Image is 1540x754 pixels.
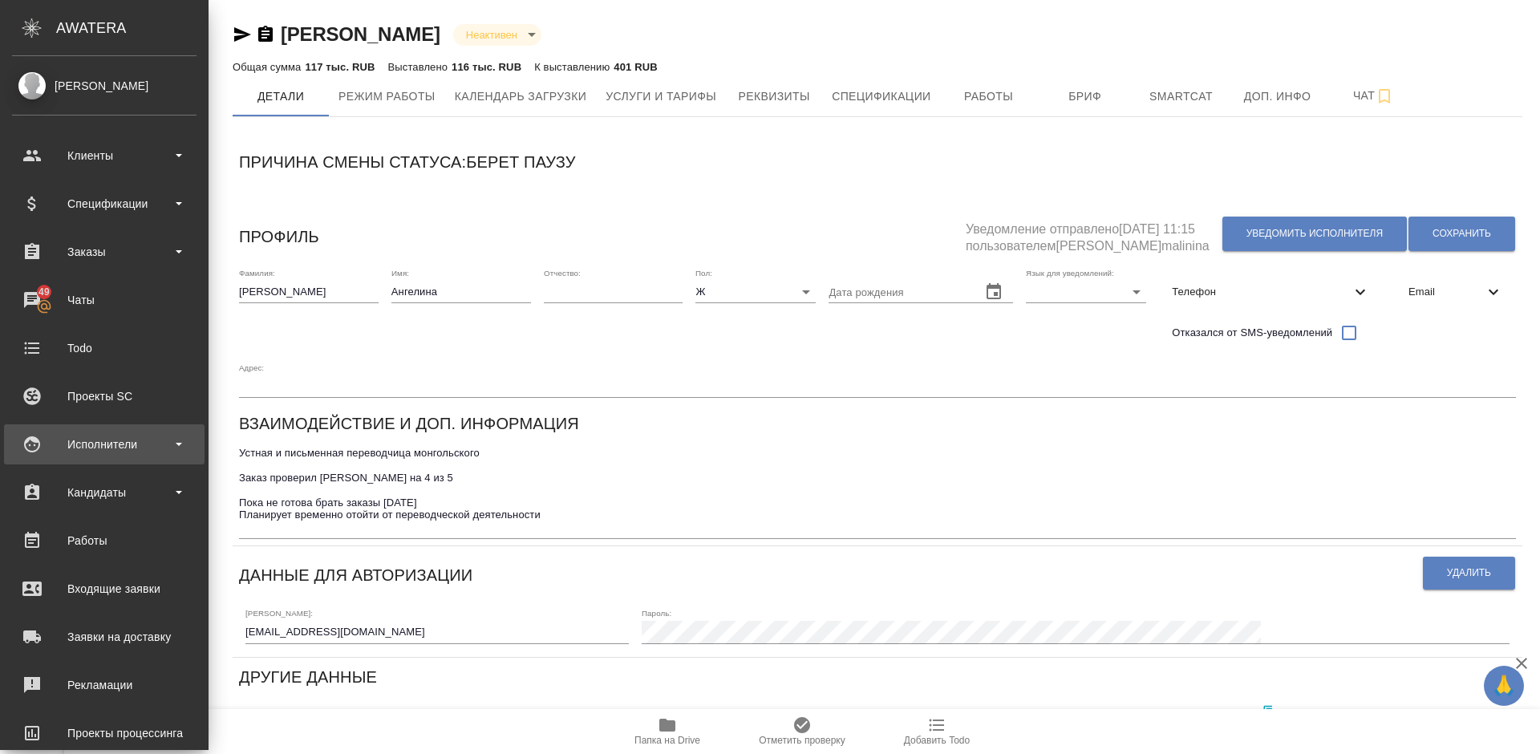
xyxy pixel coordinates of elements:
[239,224,319,249] h6: Профиль
[4,665,205,705] a: Рекламации
[1239,87,1316,107] span: Доп. инфо
[1490,669,1518,703] span: 🙏
[1433,227,1491,241] span: Сохранить
[12,336,197,360] div: Todo
[233,61,305,73] p: Общая сумма
[455,87,587,107] span: Календарь загрузки
[239,562,472,588] h6: Данные для авторизации
[461,28,522,42] button: Неактивен
[338,87,436,107] span: Режим работы
[4,328,205,368] a: Todo
[12,529,197,553] div: Работы
[1047,87,1124,107] span: Бриф
[4,376,205,416] a: Проекты SC
[233,25,252,44] button: Скопировать ссылку для ЯМессенджера
[12,144,197,168] div: Клиенты
[759,735,845,746] span: Отметить проверку
[12,77,197,95] div: [PERSON_NAME]
[12,577,197,601] div: Входящие заявки
[950,87,1027,107] span: Работы
[452,61,521,73] p: 116 тыс. RUB
[869,709,1004,754] button: Добавить Todo
[29,284,59,300] span: 49
[1375,87,1394,106] svg: Подписаться
[1172,325,1332,341] span: Отказался от SMS-уведомлений
[391,269,409,277] label: Имя:
[1396,274,1516,310] div: Email
[1484,666,1524,706] button: 🙏
[736,87,813,107] span: Реквизиты
[239,411,579,436] h6: Взаимодействие и доп. информация
[600,709,735,754] button: Папка на Drive
[12,288,197,312] div: Чаты
[305,61,375,73] p: 117 тыс. RUB
[12,673,197,697] div: Рекламации
[4,617,205,657] a: Заявки на доставку
[695,281,816,303] div: Ж
[4,280,205,320] a: 49Чаты
[614,61,657,73] p: 401 RUB
[239,269,275,277] label: Фамилия:
[966,213,1222,255] h5: Уведомление отправлено [DATE] 11:15 пользователем [PERSON_NAME]malinina
[12,432,197,456] div: Исполнители
[12,384,197,408] div: Проекты SC
[12,192,197,216] div: Спецификации
[12,625,197,649] div: Заявки на доставку
[642,610,671,618] label: Пароль:
[1172,284,1351,300] span: Телефон
[832,87,930,107] span: Спецификации
[1447,566,1491,580] span: Удалить
[1159,274,1383,310] div: Телефон
[1408,284,1484,300] span: Email
[4,521,205,561] a: Работы
[735,709,869,754] button: Отметить проверку
[1335,86,1412,106] span: Чат
[544,269,581,277] label: Отчество:
[239,363,264,371] label: Адрес:
[56,12,209,44] div: AWATERA
[256,25,275,44] button: Скопировать ссылку
[12,721,197,745] div: Проекты процессинга
[606,87,716,107] span: Услуги и тарифы
[281,23,440,45] a: [PERSON_NAME]
[634,735,700,746] span: Папка на Drive
[695,269,712,277] label: Пол:
[242,87,319,107] span: Детали
[239,149,576,175] h6: Причина смены статуса: Берет паузу
[4,569,205,609] a: Входящие заявки
[904,735,970,746] span: Добавить Todo
[453,24,541,46] div: Неактивен
[1222,217,1407,251] button: Уведомить исполнителя
[12,240,197,264] div: Заказы
[534,61,614,73] p: К выставлению
[1246,227,1383,241] span: Уведомить исполнителя
[4,713,205,753] a: Проекты процессинга
[245,610,313,618] label: [PERSON_NAME]:
[1143,87,1220,107] span: Smartcat
[1408,217,1515,251] button: Сохранить
[1253,696,1286,729] button: Скопировать ссылку
[1026,269,1114,277] label: Язык для уведомлений:
[1423,557,1515,590] button: Удалить
[239,664,377,690] h6: Другие данные
[12,480,197,505] div: Кандидаты
[239,447,1516,533] textarea: Устная и письменная переводчица монгольского Заказ проверил [PERSON_NAME] на 4 из 5 Пока не готов...
[388,61,452,73] p: Выставлено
